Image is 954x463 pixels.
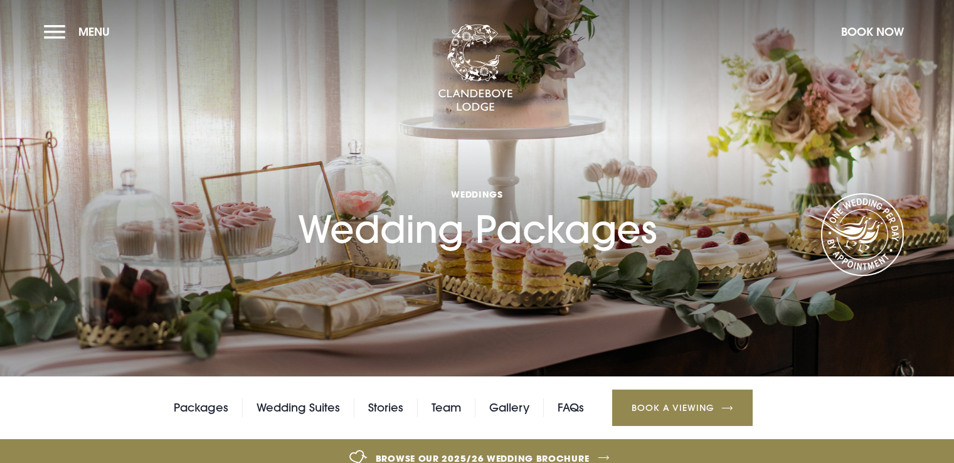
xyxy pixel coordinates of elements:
a: Wedding Suites [257,398,340,417]
h1: Wedding Packages [298,131,657,252]
span: Weddings [298,188,657,200]
a: Team [432,398,461,417]
a: Stories [368,398,403,417]
a: Gallery [489,398,529,417]
img: Clandeboye Lodge [438,24,513,112]
span: Menu [78,24,110,39]
a: Packages [174,398,228,417]
a: FAQs [558,398,584,417]
button: Menu [44,18,116,45]
button: Book Now [835,18,910,45]
a: Book a Viewing [612,390,753,426]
